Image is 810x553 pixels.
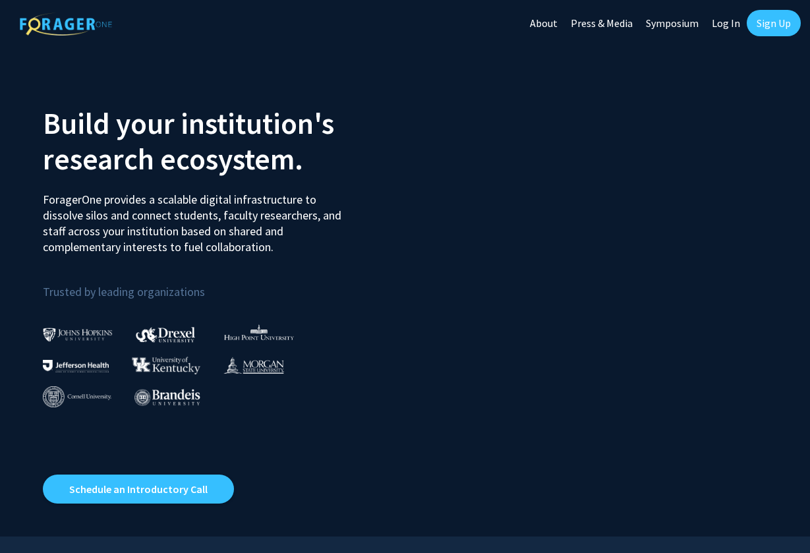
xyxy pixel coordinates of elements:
img: Brandeis University [134,389,200,405]
img: Drexel University [136,327,195,342]
img: University of Kentucky [132,357,200,374]
img: ForagerOne Logo [20,13,112,36]
img: High Point University [224,324,294,340]
img: Morgan State University [223,357,284,374]
a: Sign Up [747,10,801,36]
img: Cornell University [43,386,111,408]
h2: Build your institution's research ecosystem. [43,105,395,177]
p: Trusted by leading organizations [43,266,395,302]
img: Johns Hopkins University [43,328,113,341]
p: ForagerOne provides a scalable digital infrastructure to dissolve silos and connect students, fac... [43,182,353,255]
img: Thomas Jefferson University [43,360,109,372]
a: Opens in a new tab [43,475,234,504]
